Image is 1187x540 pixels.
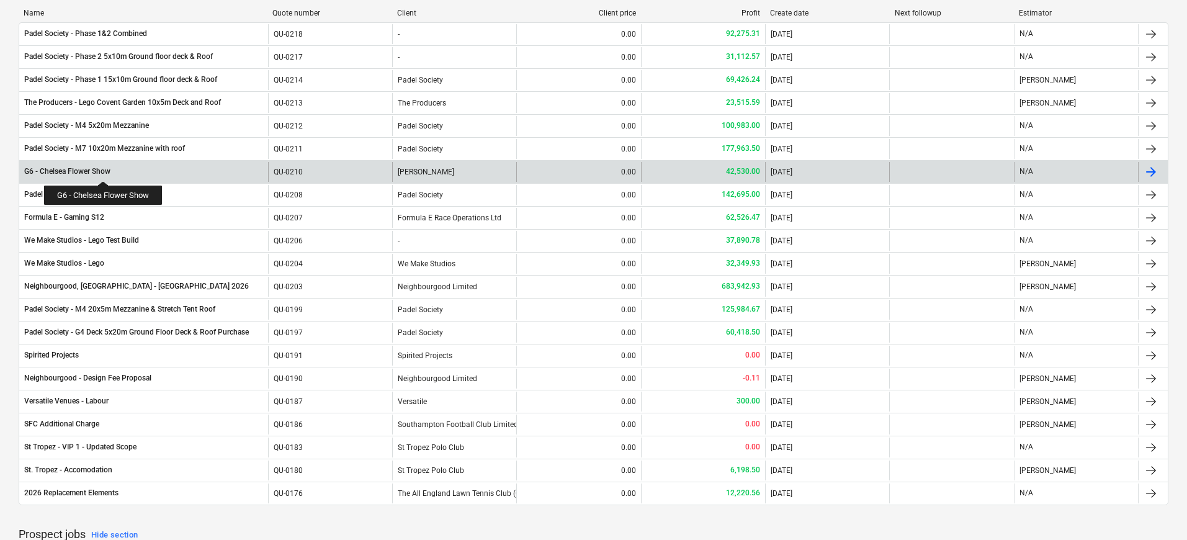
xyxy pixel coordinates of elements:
[392,47,516,67] div: -
[521,9,636,17] div: Client price
[621,30,636,38] div: 0.00
[726,74,760,85] p: 69,426.24
[726,97,760,108] p: 23,515.59
[771,236,792,245] div: [DATE]
[1019,143,1033,154] p: N/A
[621,214,636,222] div: 0.00
[726,52,760,62] p: 31,112.57
[646,9,761,17] div: Profit
[621,374,636,383] div: 0.00
[726,166,760,177] p: 42,530.00
[771,30,792,38] div: [DATE]
[621,122,636,130] div: 0.00
[392,139,516,159] div: Padel Society
[392,162,516,182] div: [PERSON_NAME]
[274,122,303,130] div: QU-0212
[737,396,760,407] p: 300.00
[274,99,303,107] div: QU-0213
[24,235,139,246] div: We Make Studios - Lego Test Build
[722,281,760,292] p: 683,942.93
[274,76,303,84] div: QU-0214
[272,9,387,17] div: Quote number
[1019,120,1033,131] p: N/A
[392,392,516,412] div: Versatile
[392,346,516,366] div: Spirited Projects
[771,53,792,61] div: [DATE]
[392,93,516,113] div: The Producers
[771,443,792,452] div: [DATE]
[621,145,636,153] div: 0.00
[726,29,760,39] p: 92,275.31
[24,442,137,452] div: St Tropez - VIP 1 - Updated Scope
[1014,277,1138,297] div: [PERSON_NAME]
[722,304,760,315] p: 125,984.67
[726,488,760,498] p: 12,220.56
[621,53,636,61] div: 0.00
[722,189,760,200] p: 142,695.00
[274,305,303,314] div: QU-0199
[397,9,512,17] div: Client
[274,374,303,383] div: QU-0190
[621,236,636,245] div: 0.00
[1014,93,1138,113] div: [PERSON_NAME]
[771,489,792,498] div: [DATE]
[24,120,149,131] div: Padel Society - M4 5x20m Mezzanine
[771,168,792,176] div: [DATE]
[24,29,147,39] div: Padel Society - Phase 1&2 Combined
[24,327,249,338] div: Padel Society - G4 Deck 5x20m Ground Floor Deck & Roof Purchase
[274,168,303,176] div: QU-0210
[726,258,760,269] p: 32,349.93
[621,328,636,337] div: 0.00
[771,214,792,222] div: [DATE]
[771,259,792,268] div: [DATE]
[24,396,109,407] div: Versatile Venues - Labour
[274,53,303,61] div: QU-0217
[24,419,99,430] div: SFC Additional Charge
[621,305,636,314] div: 0.00
[24,465,112,475] div: St. Tropez - Accomodation
[770,9,885,17] div: Create date
[274,420,303,429] div: QU-0186
[24,143,185,154] div: Padel Society - M7 10x20m Mezzanine with roof
[621,282,636,291] div: 0.00
[1019,212,1033,223] p: N/A
[1014,461,1138,480] div: [PERSON_NAME]
[621,443,636,452] div: 0.00
[745,350,760,361] p: 0.00
[1019,304,1033,315] p: N/A
[730,465,760,475] p: 6,198.50
[274,236,303,245] div: QU-0206
[621,76,636,84] div: 0.00
[621,99,636,107] div: 0.00
[392,231,516,251] div: -
[392,369,516,389] div: Neighbourgood Limited
[1125,480,1187,540] iframe: Chat Widget
[771,397,792,406] div: [DATE]
[392,300,516,320] div: Padel Society
[621,420,636,429] div: 0.00
[771,99,792,107] div: [DATE]
[392,24,516,44] div: -
[621,259,636,268] div: 0.00
[24,488,119,498] div: 2026 Replacement Elements
[24,74,217,85] div: Padel Society - Phase 1 15x10m Ground floor deck & Roof
[771,191,792,199] div: [DATE]
[621,191,636,199] div: 0.00
[24,304,215,315] div: Padel Society - M4 20x5m Mezzanine & Stretch Tent Roof
[771,328,792,337] div: [DATE]
[745,442,760,452] p: 0.00
[274,397,303,406] div: QU-0187
[392,438,516,457] div: St Tropez Polo Club
[1019,29,1033,39] p: N/A
[621,489,636,498] div: 0.00
[392,185,516,205] div: Padel Society
[1014,254,1138,274] div: [PERSON_NAME]
[1014,392,1138,412] div: [PERSON_NAME]
[1019,442,1033,452] p: N/A
[274,443,303,452] div: QU-0183
[771,420,792,429] div: [DATE]
[722,120,760,131] p: 100,983.00
[274,191,303,199] div: QU-0208
[1019,488,1033,498] p: N/A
